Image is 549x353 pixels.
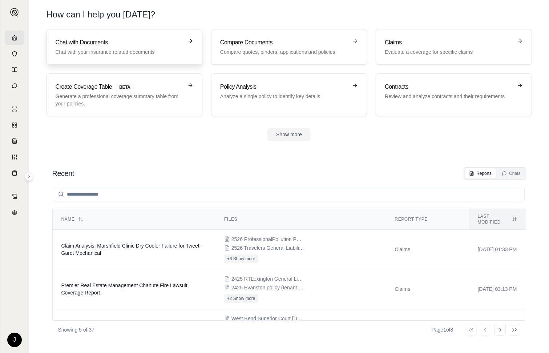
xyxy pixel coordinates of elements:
td: [DATE] 03:13 PM [469,269,526,309]
div: J [7,333,22,347]
span: 2526 Travelers General Liability Policy.pdf [231,244,304,252]
a: Prompt Library [5,63,24,77]
a: Chat [5,79,24,93]
a: Legal Search Engine [5,205,24,220]
p: Compare quotes, binders, applications and policies [220,48,348,56]
div: Chats [502,171,520,176]
span: West Bend Superior Court 5.23.25.pdf [231,315,304,322]
div: Reports [469,171,492,176]
p: Review and analyze contracts and their requirements [385,93,512,100]
h1: How can I help you [DATE]? [47,9,532,20]
h3: Policy Analysis [220,83,348,91]
button: Reports [465,168,496,178]
span: 2526 ProfessionalPollution POLICY.pdf [231,236,304,243]
td: Claims [386,269,469,309]
td: Claims [386,309,469,349]
h3: Create Coverage Table [56,83,183,91]
th: Report Type [386,209,469,230]
h2: Recent [52,168,74,178]
p: Showing 5 of 37 [58,326,94,333]
div: Name [61,216,207,222]
td: [DATE] 12:25 PM [469,309,526,349]
a: Policy AnalysisAnalyze a single policy to identify key details [211,73,367,116]
span: Premier Real Estate Management Chanute Fire Lawsuit Coverage Report [61,282,187,296]
td: Claims [386,230,469,269]
a: Policy Comparisons [5,118,24,132]
h3: Claims [385,38,512,47]
td: [DATE] 01:33 PM [469,230,526,269]
a: Create Coverage TableBETAGenerate a professional coverage summary table from your policies. [47,73,202,116]
button: Expand sidebar [7,5,22,20]
a: Documents Vault [5,47,24,61]
a: Single Policy [5,102,24,116]
a: ContractsReview and analyze contracts and their requirements [376,73,532,116]
p: Generate a professional coverage summary table from your policies. [56,93,183,107]
p: Chat with your insurance related documents [56,48,183,56]
button: +2 Show more [224,294,258,303]
a: Coverage Table [5,166,24,180]
a: Contract Analysis [5,189,24,204]
div: Page 1 of 8 [432,326,453,333]
button: Chats [497,168,525,178]
h3: Compare Documents [220,38,348,47]
h3: Chat with Documents [56,38,183,47]
p: Analyze a single policy to identify key details [220,93,348,100]
span: 2425 Evanston policy (tenant discrimination).pdf [231,284,304,291]
a: Home [5,31,24,45]
button: Show more [267,128,311,141]
a: ClaimsEvaluate a coverage for specific claims [376,29,532,65]
img: Expand sidebar [10,8,19,17]
span: 2425 RTLexington General Liability policy (Apartments).pdf [231,275,304,282]
button: +6 Show more [224,254,258,263]
a: Compare DocumentsCompare quotes, binders, applications and policies [211,29,367,65]
p: Evaluate a coverage for specific claims [385,48,512,56]
span: Claim Analysis: Marshfield Clinic Dry Cooler Failure for Tweet-Garot Mechanical [61,243,201,256]
div: Last modified [478,213,517,225]
a: Chat with DocumentsChat with your insurance related documents [47,29,202,65]
button: Expand sidebar [25,172,33,181]
th: Files [215,209,386,230]
span: BETA [115,83,134,91]
a: Custom Report [5,150,24,164]
h3: Contracts [385,83,512,91]
a: Claim Coverage [5,134,24,148]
